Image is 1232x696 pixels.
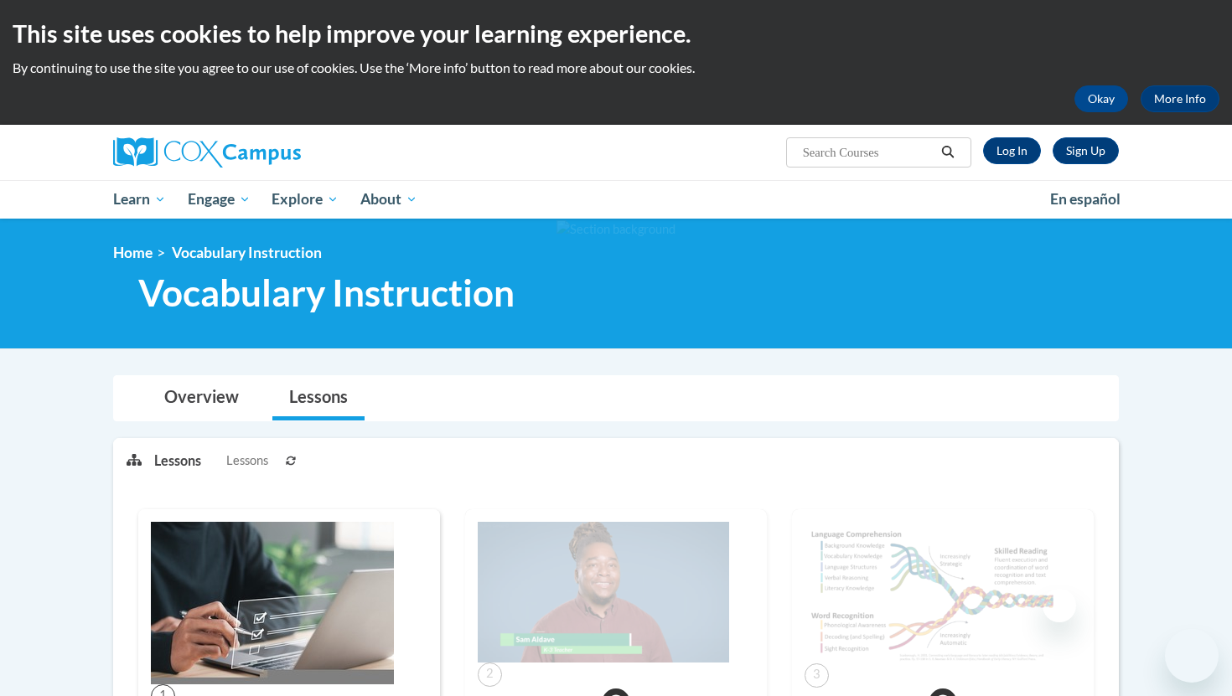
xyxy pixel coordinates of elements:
[1165,629,1219,683] iframe: Button to launch messaging window
[138,271,515,315] span: Vocabulary Instruction
[177,180,261,219] a: Engage
[172,244,322,261] span: Vocabulary Instruction
[935,142,960,162] button: Search
[88,180,1144,219] div: Main menu
[226,451,268,470] span: Lessons
[1043,589,1076,622] iframe: Close message
[102,180,177,219] a: Learn
[478,522,729,662] img: Course Image
[349,180,428,219] a: About
[556,220,676,239] img: Section background
[805,663,829,688] span: 3
[272,376,365,420] a: Lessons
[13,59,1219,77] p: By continuing to use the site you agree to our use of cookies. Use the ‘More info’ button to read...
[148,376,256,420] a: Overview
[113,244,153,261] a: Home
[1053,137,1119,164] a: Register
[805,522,1056,663] img: Course Image
[188,189,251,209] span: Engage
[261,180,349,219] a: Explore
[983,137,1041,164] a: Log In
[1050,190,1121,208] span: En español
[113,137,301,168] img: Cox Campus
[272,189,339,209] span: Explore
[801,142,935,162] input: Search Courses
[151,522,394,684] img: Course Image
[1074,85,1128,112] button: Okay
[113,137,432,168] a: Cox Campus
[478,662,502,687] span: 2
[154,451,201,470] p: Lessons
[13,17,1219,50] h2: This site uses cookies to help improve your learning experience.
[1141,85,1219,112] a: More Info
[113,189,166,209] span: Learn
[360,189,417,209] span: About
[1039,182,1131,217] a: En español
